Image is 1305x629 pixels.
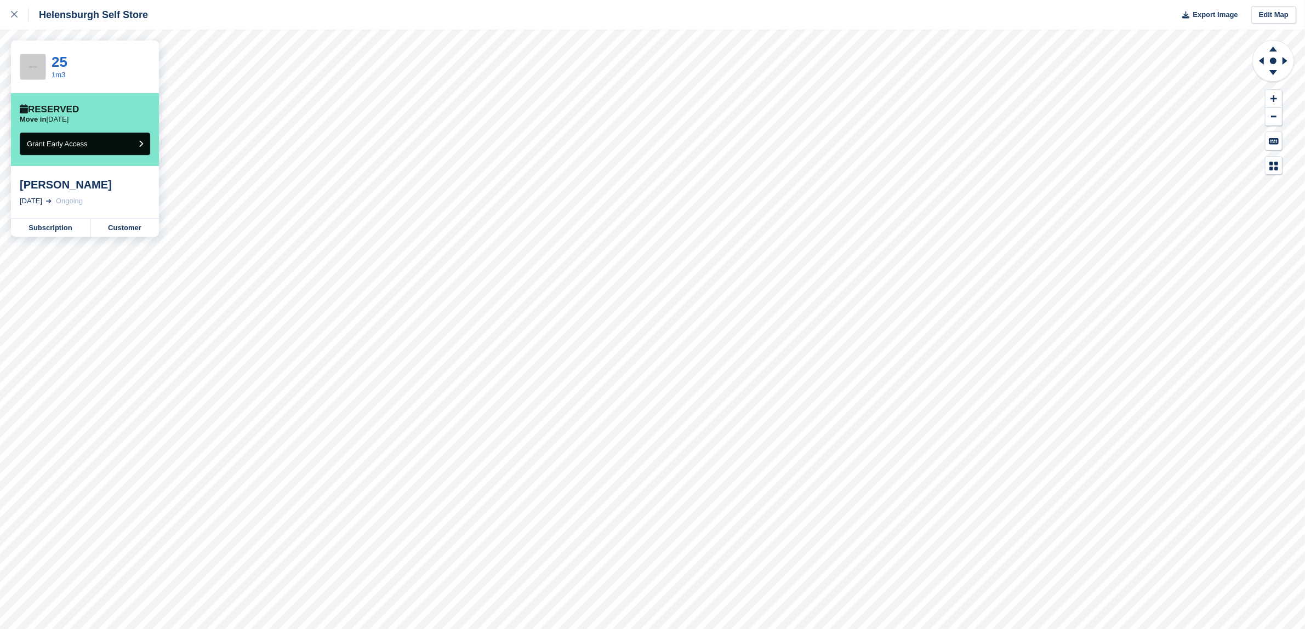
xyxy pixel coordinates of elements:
div: [PERSON_NAME] [20,178,150,191]
a: Edit Map [1251,6,1296,24]
a: Customer [90,219,159,237]
button: Export Image [1176,6,1238,24]
button: Keyboard Shortcuts [1266,132,1282,150]
div: Reserved [20,104,79,115]
div: [DATE] [20,196,42,207]
img: 256x256-placeholder-a091544baa16b46aadf0b611073c37e8ed6a367829ab441c3b0103e7cf8a5b1b.png [20,54,45,79]
a: 1m3 [52,71,65,79]
span: Grant Early Access [27,140,88,148]
button: Grant Early Access [20,133,150,155]
button: Map Legend [1266,157,1282,175]
img: arrow-right-light-icn-cde0832a797a2874e46488d9cf13f60e5c3a73dbe684e267c42b8395dfbc2abf.svg [46,199,52,203]
p: [DATE] [20,115,69,124]
div: Helensburgh Self Store [29,8,148,21]
a: Subscription [11,219,90,237]
button: Zoom Out [1266,108,1282,126]
a: 25 [52,54,67,70]
span: Move in [20,115,46,123]
button: Zoom In [1266,90,1282,108]
div: Ongoing [56,196,83,207]
span: Export Image [1193,9,1238,20]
